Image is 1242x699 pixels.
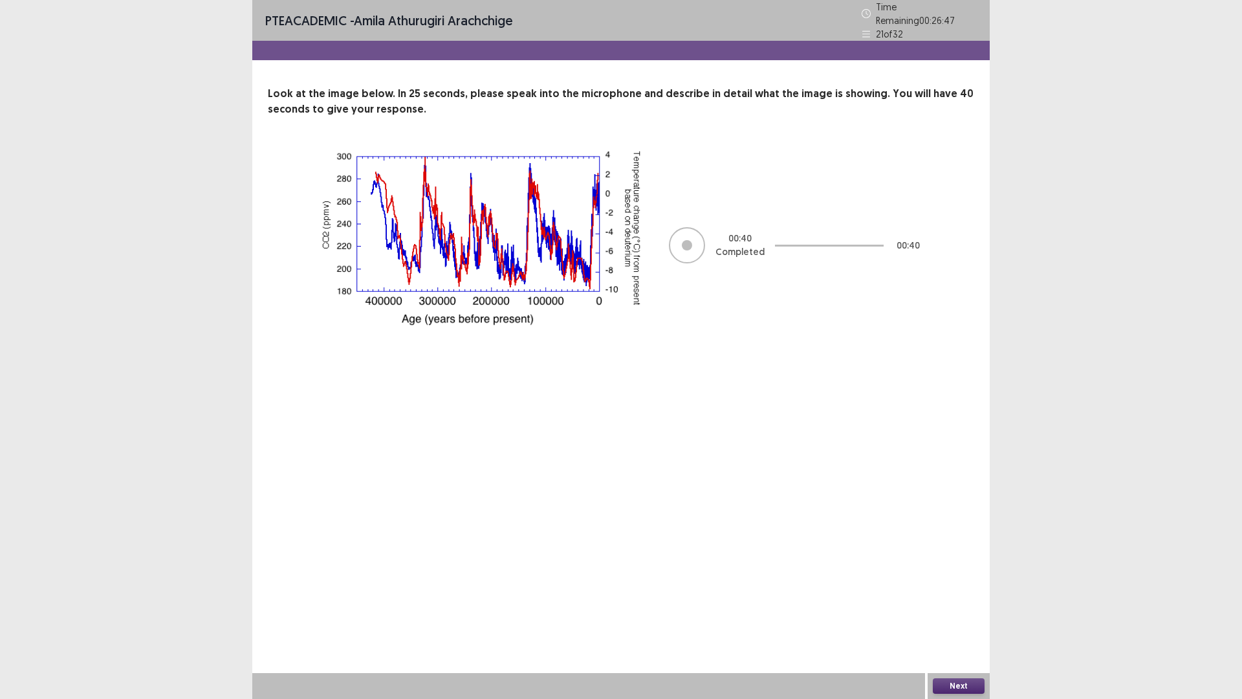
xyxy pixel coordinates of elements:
[265,12,347,28] span: PTE academic
[715,245,765,259] p: Completed
[320,148,643,328] img: image-description
[268,86,974,117] p: Look at the image below. In 25 seconds, please speak into the microphone and describe in detail w...
[876,27,903,41] p: 21 of 32
[897,239,920,252] p: 00 : 40
[728,232,752,245] p: 00 : 40
[265,11,513,30] p: - amila athurugiri arachchige
[933,678,985,694] button: Next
